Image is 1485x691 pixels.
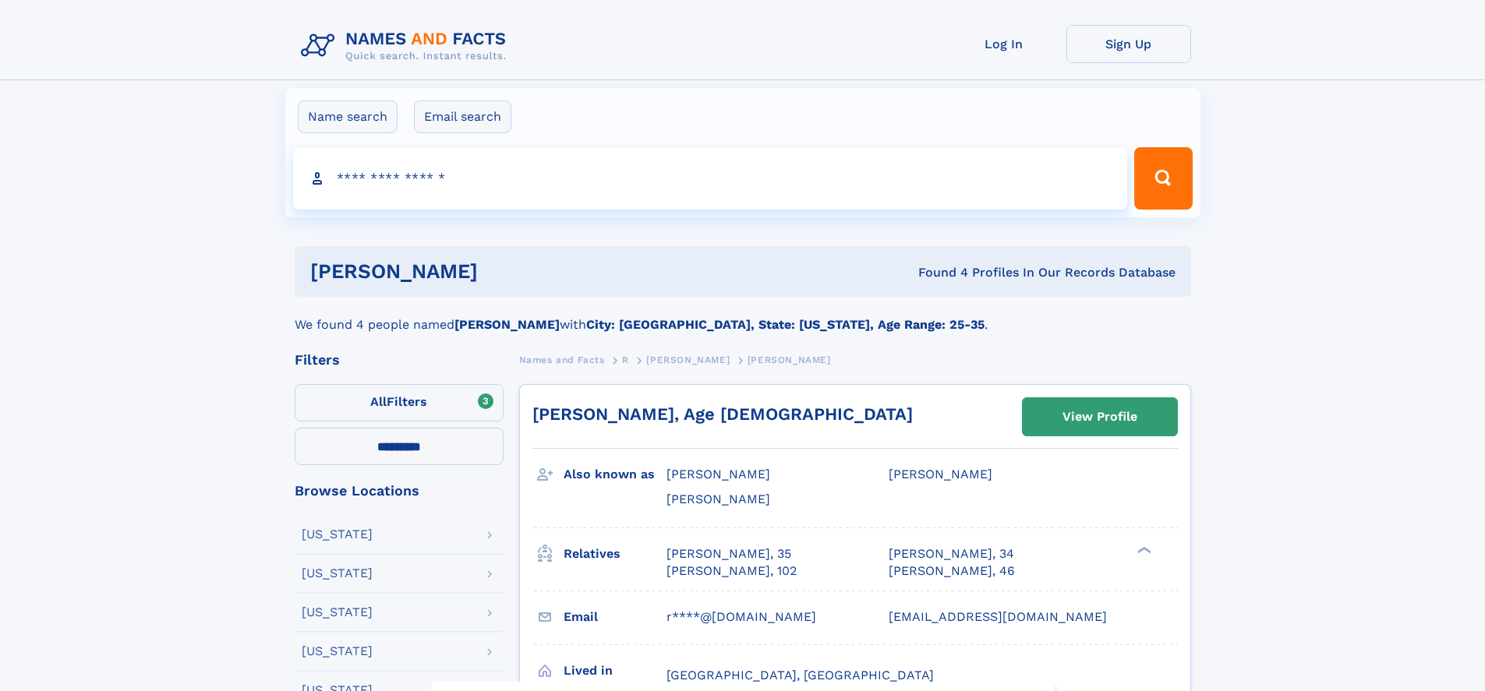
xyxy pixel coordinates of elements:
a: [PERSON_NAME], 46 [889,562,1015,580]
div: [US_STATE] [302,645,373,658]
span: R [622,354,629,365]
a: R [622,350,629,369]
div: [US_STATE] [302,567,373,580]
a: Log In [942,25,1066,63]
a: [PERSON_NAME], 102 [666,562,797,580]
img: Logo Names and Facts [295,25,519,67]
div: Browse Locations [295,484,504,498]
h3: Relatives [564,541,666,567]
a: Sign Up [1066,25,1191,63]
a: [PERSON_NAME], 34 [889,545,1014,562]
b: [PERSON_NAME] [454,317,560,332]
label: Filters [295,384,504,421]
a: Names and Facts [519,350,605,369]
span: [GEOGRAPHIC_DATA], [GEOGRAPHIC_DATA] [666,668,934,682]
input: search input [293,147,1128,210]
span: [PERSON_NAME] [646,354,730,365]
span: All [370,394,387,409]
button: Search Button [1134,147,1192,210]
h1: [PERSON_NAME] [310,262,698,281]
a: [PERSON_NAME], Age [DEMOGRAPHIC_DATA] [532,404,913,424]
label: Name search [298,100,398,133]
span: [EMAIL_ADDRESS][DOMAIN_NAME] [889,609,1107,624]
span: [PERSON_NAME] [748,354,831,365]
div: [US_STATE] [302,606,373,619]
div: Filters [295,353,504,367]
div: Found 4 Profiles In Our Records Database [698,264,1176,281]
h3: Email [564,604,666,630]
a: [PERSON_NAME], 35 [666,545,791,562]
b: City: [GEOGRAPHIC_DATA], State: [US_STATE], Age Range: 25-35 [586,317,985,332]
div: We found 4 people named with . [295,297,1191,334]
div: View Profile [1062,399,1137,435]
a: View Profile [1023,398,1177,435]
span: [PERSON_NAME] [889,467,992,481]
div: [US_STATE] [302,528,373,541]
div: ❯ [1133,545,1152,555]
a: [PERSON_NAME] [646,350,730,369]
span: [PERSON_NAME] [666,467,770,481]
span: [PERSON_NAME] [666,492,770,506]
h3: Lived in [564,658,666,684]
label: Email search [414,100,511,133]
h3: Also known as [564,461,666,488]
